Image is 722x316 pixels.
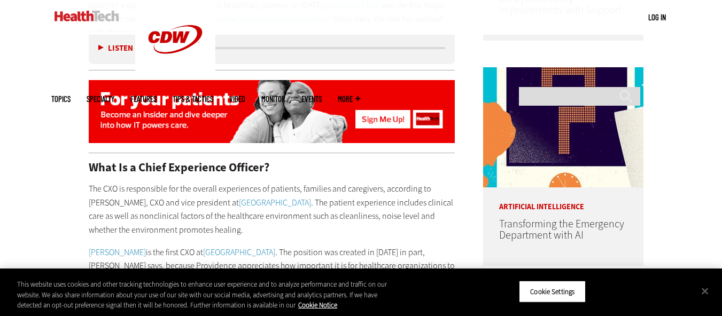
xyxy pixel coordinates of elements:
[130,95,157,103] a: Features
[693,279,717,303] button: Close
[519,280,586,303] button: Cookie Settings
[261,95,285,103] a: MonITor
[483,187,643,211] p: Artificial Intelligence
[648,12,666,23] div: User menu
[229,95,245,103] a: Video
[239,197,311,208] a: [GEOGRAPHIC_DATA]
[499,217,624,242] a: Transforming the Emergency Department with AI
[89,182,455,236] p: The CXO is responsible for the overall experiences of patients, families and caregivers, accordin...
[173,95,213,103] a: Tips & Tactics
[51,95,71,103] span: Topics
[87,95,114,103] span: Specialty
[648,12,666,22] a: Log in
[338,95,360,103] span: More
[483,67,643,187] img: illustration of question mark
[55,11,119,21] img: Home
[135,70,215,82] a: CDW
[298,301,337,310] a: More information about your privacy
[17,279,397,311] div: This website uses cookies and other tracking technologies to enhance user experience and to analy...
[89,162,455,173] h2: What Is a Chief Experience Officer?
[203,247,275,258] a: [GEOGRAPHIC_DATA]
[89,246,455,287] p: is the first CXO at . The position was created in [DATE] in part, [PERSON_NAME] says, because Pro...
[89,247,146,258] a: [PERSON_NAME]
[301,95,322,103] a: Events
